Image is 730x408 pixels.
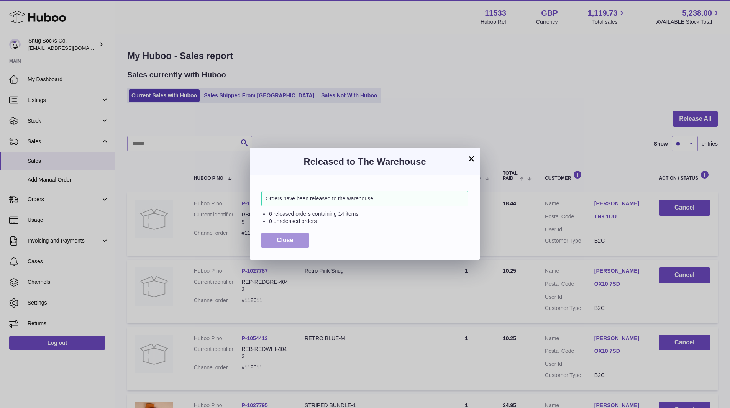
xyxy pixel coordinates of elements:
[261,233,309,248] button: Close
[269,218,468,225] li: 0 unreleased orders
[261,191,468,206] div: Orders have been released to the warehouse.
[467,154,476,163] button: ×
[261,156,468,168] h3: Released to The Warehouse
[277,237,294,243] span: Close
[269,210,468,218] li: 6 released orders containing 14 items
